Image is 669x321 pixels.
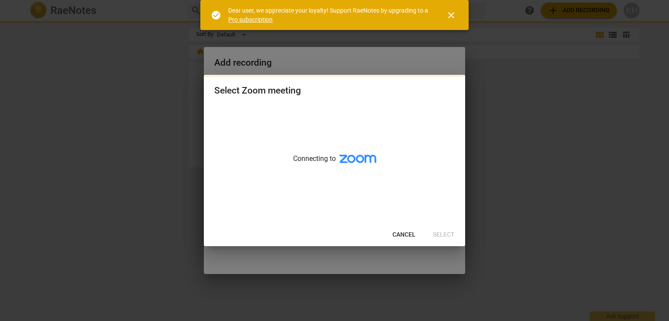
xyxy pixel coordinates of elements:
[214,85,301,96] div: Select Zoom meeting
[446,10,456,20] span: close
[228,16,273,23] a: Pro subscription
[204,104,465,224] div: Connecting to
[211,10,221,20] span: check_circle
[228,6,430,24] div: Dear user, we appreciate your loyalty! Support RaeNotes by upgrading to a
[392,231,416,239] span: Cancel
[441,5,462,26] button: Close
[385,227,422,243] button: Cancel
